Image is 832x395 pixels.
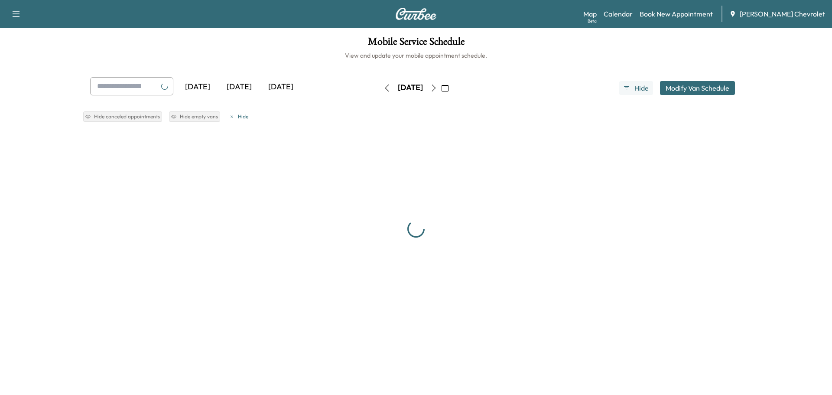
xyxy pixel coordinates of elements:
span: [PERSON_NAME] Chevrolet [740,9,825,19]
div: [DATE] [260,77,302,97]
a: MapBeta [583,9,597,19]
div: [DATE] [177,77,218,97]
button: Hide canceled appointments [83,111,162,122]
button: Hide empty vans [169,111,220,122]
button: Hide [619,81,653,95]
a: Book New Appointment [640,9,713,19]
a: Calendar [604,9,633,19]
button: Modify Van Schedule [660,81,735,95]
h6: View and update your mobile appointment schedule. [9,51,823,60]
div: Beta [588,18,597,24]
button: Hide [227,111,250,122]
div: [DATE] [218,77,260,97]
div: [DATE] [398,82,423,93]
img: Curbee Logo [395,8,437,20]
h1: Mobile Service Schedule [9,36,823,51]
span: Hide [634,83,649,93]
